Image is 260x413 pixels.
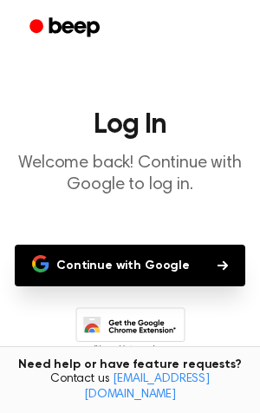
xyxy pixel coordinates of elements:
a: [EMAIL_ADDRESS][DOMAIN_NAME] [84,373,210,401]
span: Contact us [10,372,250,403]
a: Beep [17,11,115,45]
p: Welcome back! Continue with Google to log in. [14,153,246,196]
button: Continue with Google [15,245,245,286]
h1: Log In [14,111,246,139]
